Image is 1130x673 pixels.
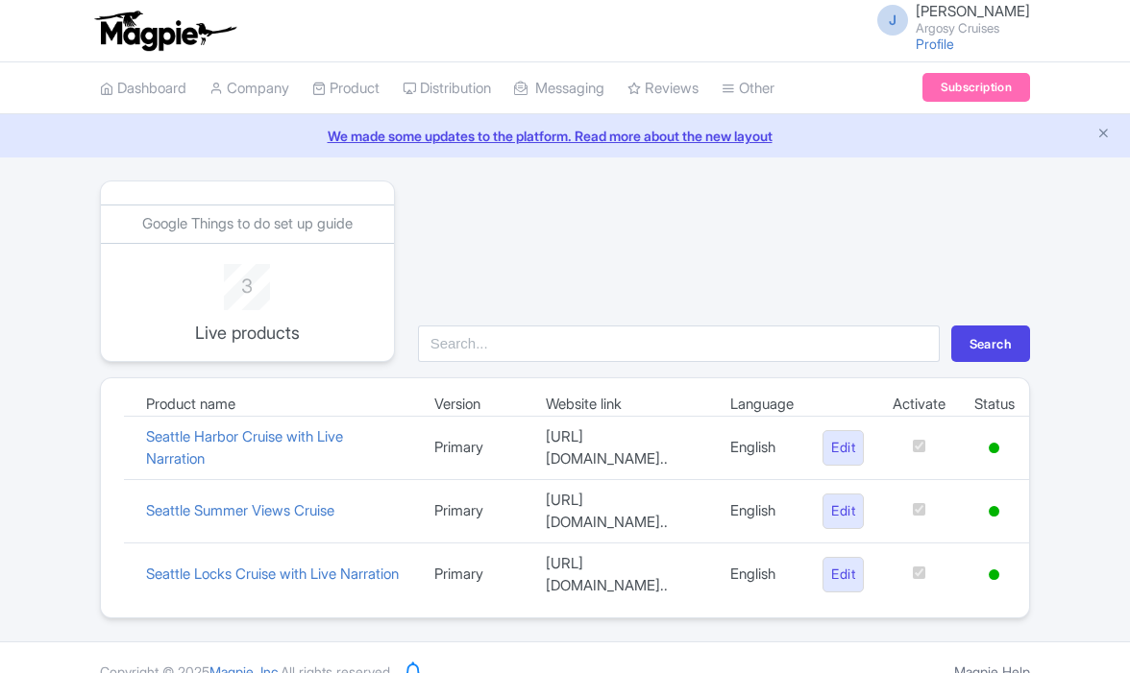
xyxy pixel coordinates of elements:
a: Distribution [403,62,491,115]
small: Argosy Cruises [916,22,1030,35]
input: Search... [418,325,940,362]
p: Live products [191,320,303,346]
a: Reviews [627,62,699,115]
a: Company [209,62,289,115]
td: English [716,480,808,543]
td: Language [716,394,808,417]
a: Profile [916,36,954,52]
td: Product name [132,394,420,417]
a: Seattle Locks Cruise with Live Narration [146,565,399,583]
img: logo-ab69f6fb50320c5b225c76a69d11143b.png [90,10,239,52]
a: Edit [823,493,864,529]
td: Primary [420,417,531,480]
a: Google Things to do set up guide [142,214,353,232]
a: Messaging [514,62,604,115]
a: Seattle Harbor Cruise with Live Narration [146,427,343,468]
button: Search [951,325,1030,362]
span: [PERSON_NAME] [916,2,1030,20]
a: Product [312,62,380,115]
td: Primary [420,543,531,607]
td: Website link [531,394,717,417]
a: We made some updates to the platform. Read more about the new layout [12,126,1118,146]
td: Status [960,394,1029,417]
td: Activate [878,394,960,417]
a: Edit [823,557,864,592]
a: Subscription [922,73,1030,102]
td: [URL][DOMAIN_NAME].. [531,543,717,607]
td: English [716,543,808,607]
a: Edit [823,430,864,466]
a: J [PERSON_NAME] Argosy Cruises [866,4,1030,35]
a: Other [722,62,774,115]
td: English [716,417,808,480]
td: Version [420,394,531,417]
button: Close announcement [1096,124,1111,146]
a: Dashboard [100,62,186,115]
td: [URL][DOMAIN_NAME].. [531,417,717,480]
td: [URL][DOMAIN_NAME].. [531,480,717,543]
td: Primary [420,480,531,543]
div: 3 [191,264,303,300]
span: J [877,5,908,36]
a: Seattle Summer Views Cruise [146,501,334,519]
